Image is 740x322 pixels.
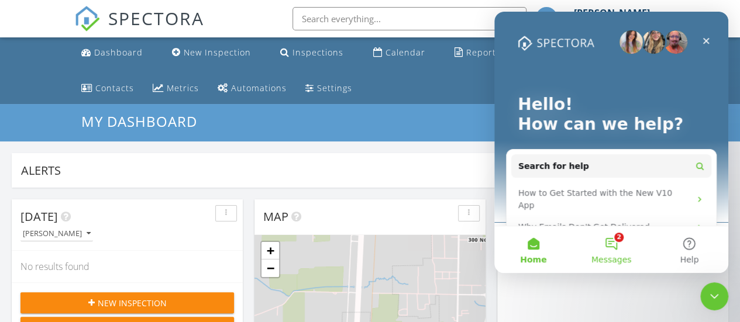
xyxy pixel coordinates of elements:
[368,42,429,64] a: Calendar
[263,209,288,224] span: Map
[77,78,139,99] a: Contacts
[94,47,143,58] div: Dashboard
[231,82,287,94] div: Automations
[167,82,199,94] div: Metrics
[450,42,514,64] a: Reporting
[700,282,728,310] iframe: Intercom live chat
[574,7,650,19] div: [PERSON_NAME]
[148,78,204,99] a: Metrics
[184,47,251,58] div: New Inspection
[167,42,256,64] a: New Inspection
[95,82,134,94] div: Contacts
[12,251,243,282] div: No results found
[23,230,91,238] div: [PERSON_NAME]
[77,42,147,64] a: Dashboard
[81,112,197,131] span: My Dashboard
[108,6,204,30] span: SPECTORA
[317,82,352,94] div: Settings
[466,47,509,58] div: Reporting
[21,162,702,178] div: Alerts
[261,259,279,277] a: Zoom out
[276,42,348,64] a: Inspections
[385,47,425,58] div: Calendar
[494,12,728,273] iframe: Intercom live chat
[20,292,234,313] button: New Inspection
[98,297,167,309] span: New Inspection
[292,7,526,30] input: Search everything...
[74,16,204,40] a: SPECTORA
[20,209,58,224] span: [DATE]
[301,78,357,99] a: Settings
[261,242,279,259] a: Zoom in
[74,6,100,32] img: The Best Home Inspection Software - Spectora
[292,47,343,58] div: Inspections
[213,78,291,99] a: Automations (Basic)
[20,226,93,242] button: [PERSON_NAME]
